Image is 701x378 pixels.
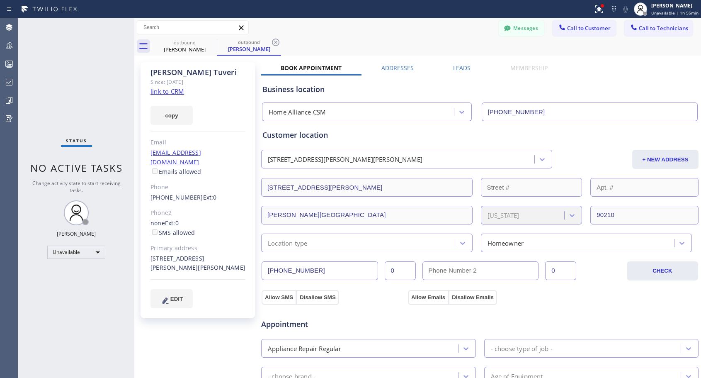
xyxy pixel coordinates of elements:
[150,68,245,77] div: [PERSON_NAME] Tuveri
[422,261,539,280] input: Phone Number 2
[261,206,473,224] input: City
[639,24,688,32] span: Call to Technicians
[150,244,245,253] div: Primary address
[150,208,245,218] div: Phone2
[150,219,245,238] div: none
[150,193,203,201] a: [PHONE_NUMBER]
[150,138,245,147] div: Email
[268,238,308,248] div: Location type
[510,64,548,72] label: Membership
[218,39,280,45] div: outbound
[170,296,183,302] span: EDIT
[150,183,245,192] div: Phone
[261,178,473,197] input: Address
[281,64,342,72] label: Book Appointment
[30,161,123,175] span: No active tasks
[203,193,217,201] span: Ext: 0
[261,319,406,330] span: Appointment
[620,3,631,15] button: Mute
[385,261,416,280] input: Ext.
[449,290,497,305] button: Disallow Emails
[262,290,296,305] button: Allow SMS
[268,344,341,353] div: Appliance Repair Regular
[553,20,616,36] button: Call to Customer
[57,230,96,237] div: [PERSON_NAME]
[262,129,697,141] div: Customer location
[150,229,195,237] label: SMS allowed
[624,20,693,36] button: Call to Technicians
[268,155,422,164] div: [STREET_ADDRESS][PERSON_NAME][PERSON_NAME]
[47,246,105,259] div: Unavailable
[567,24,611,32] span: Call to Customer
[153,39,216,46] div: outbound
[545,261,576,280] input: Ext. 2
[153,46,216,53] div: [PERSON_NAME]
[218,45,280,53] div: [PERSON_NAME]
[408,290,449,305] button: Allow Emails
[262,261,378,280] input: Phone Number
[627,261,698,280] button: CHECK
[632,150,699,169] button: + NEW ADDRESS
[590,206,699,224] input: ZIP
[153,37,216,56] div: Daniela Tuveri
[150,87,184,95] a: link to CRM
[152,168,158,174] input: Emails allowed
[651,2,699,9] div: [PERSON_NAME]
[651,10,699,16] span: Unavailable | 1h 56min
[381,64,414,72] label: Addresses
[152,229,158,235] input: SMS allowed
[269,107,326,117] div: Home Alliance CSM
[590,178,699,197] input: Apt. #
[262,84,697,95] div: Business location
[218,37,280,55] div: Daniela Tuveri
[32,180,121,194] span: Change activity state to start receiving tasks.
[482,102,698,121] input: Phone Number
[137,21,248,34] input: Search
[150,289,193,308] button: EDIT
[150,77,245,87] div: Since: [DATE]
[150,168,201,176] label: Emails allowed
[488,238,524,248] div: Homeowner
[296,290,339,305] button: Disallow SMS
[499,20,544,36] button: Messages
[453,64,471,72] label: Leads
[150,149,201,166] a: [EMAIL_ADDRESS][DOMAIN_NAME]
[491,344,553,353] div: - choose type of job -
[165,219,179,227] span: Ext: 0
[150,254,245,273] div: [STREET_ADDRESS][PERSON_NAME][PERSON_NAME]
[150,106,193,125] button: copy
[66,138,87,144] span: Status
[481,178,582,197] input: Street #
